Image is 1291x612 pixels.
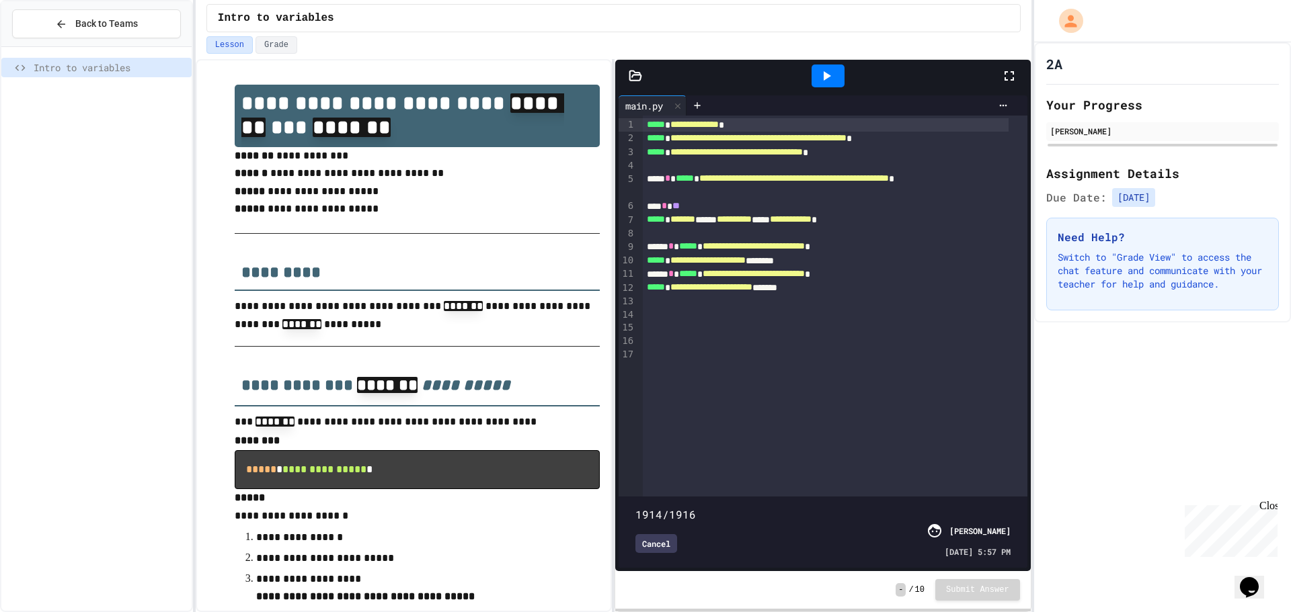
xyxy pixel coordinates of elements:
[619,95,687,116] div: main.py
[619,214,635,227] div: 7
[5,5,93,85] div: Chat with us now!Close
[946,584,1009,595] span: Submit Answer
[619,200,635,213] div: 6
[619,254,635,267] div: 10
[619,173,635,200] div: 5
[218,10,334,26] span: Intro to variables
[1045,5,1087,36] div: My Account
[619,99,670,113] div: main.py
[619,321,635,335] div: 15
[635,534,677,553] div: Cancel
[908,584,913,595] span: /
[1050,125,1275,137] div: [PERSON_NAME]
[1046,189,1107,206] span: Due Date:
[75,17,138,31] span: Back to Teams
[1235,558,1278,599] iframe: chat widget
[619,308,635,322] div: 14
[619,132,635,145] div: 2
[1046,95,1279,114] h2: Your Progress
[635,507,1010,523] div: 1914/1916
[619,281,635,295] div: 12
[915,584,925,595] span: 10
[619,295,635,308] div: 13
[34,60,186,75] span: Intro to variables
[1112,188,1155,207] span: [DATE]
[619,159,635,173] div: 4
[1046,164,1279,183] h2: Assignment Details
[619,241,635,254] div: 9
[619,118,635,132] div: 1
[256,36,297,54] button: Grade
[1058,251,1267,291] p: Switch to "Grade View" to access the chat feature and communicate with your teacher for help and ...
[619,335,635,348] div: 16
[619,146,635,159] div: 3
[949,525,1011,537] div: [PERSON_NAME]
[619,227,635,241] div: 8
[945,545,1011,558] span: [DATE] 5:57 PM
[935,579,1020,601] button: Submit Answer
[206,36,253,54] button: Lesson
[1058,229,1267,245] h3: Need Help?
[1179,500,1278,557] iframe: chat widget
[619,348,635,361] div: 17
[1046,54,1062,73] h1: 2A
[619,267,635,281] div: 11
[12,9,181,38] button: Back to Teams
[896,583,906,597] span: -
